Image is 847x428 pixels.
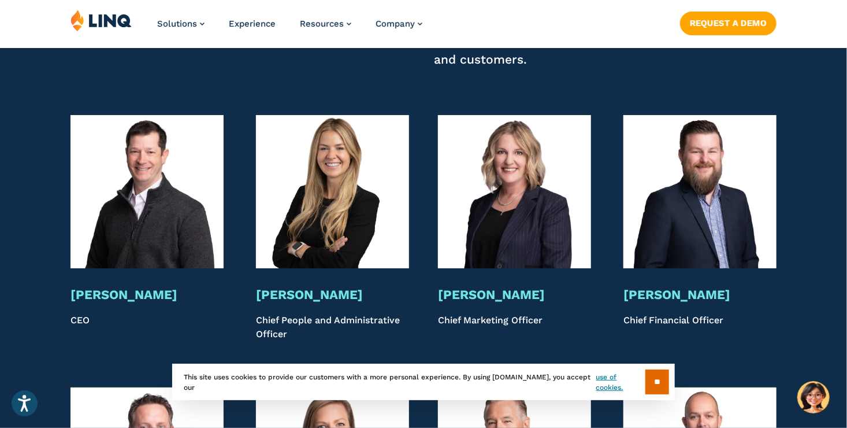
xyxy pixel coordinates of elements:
[596,372,645,393] a: use of cookies.
[376,19,415,29] span: Company
[680,12,777,35] a: Request a Demo
[157,19,205,29] a: Solutions
[256,287,409,303] h3: [PERSON_NAME]
[256,313,409,342] p: Chief People and Administrative Officer
[70,115,224,268] img: Bryan Jones Headshot
[70,313,224,342] p: CEO
[438,287,591,303] h3: [PERSON_NAME]
[172,364,675,400] div: This site uses cookies to provide our customers with a more personal experience. By using [DOMAIN...
[70,9,132,31] img: LINQ | K‑12 Software
[438,115,591,268] img: Christine Pribilski Headshot
[157,9,422,47] nav: Primary Navigation
[300,19,351,29] a: Resources
[157,19,197,29] span: Solutions
[376,19,422,29] a: Company
[797,381,830,414] button: Hello, have a question? Let’s chat.
[680,9,777,35] nav: Button Navigation
[256,115,409,268] img: Catherine Duke Headshot
[70,287,224,303] h3: [PERSON_NAME]
[623,287,777,303] h3: [PERSON_NAME]
[229,19,276,29] a: Experience
[300,19,344,29] span: Resources
[623,313,777,342] p: Chief Financial Officer
[438,313,591,342] p: Chief Marketing Officer
[623,115,777,268] img: Cody Draper Headshot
